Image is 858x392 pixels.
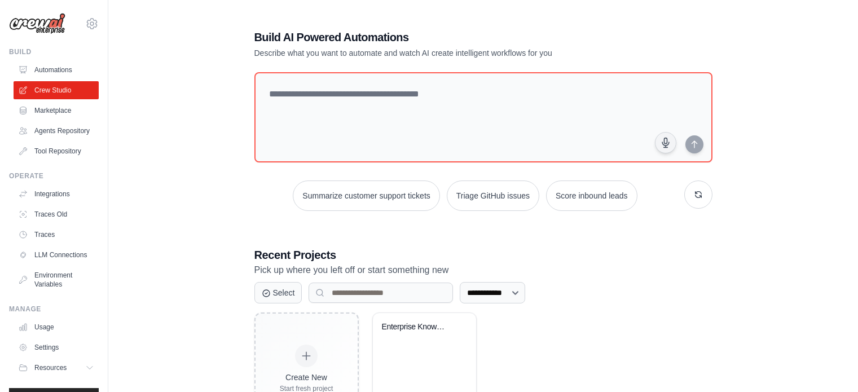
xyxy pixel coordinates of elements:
[254,263,712,278] p: Pick up where you left off or start something new
[9,171,99,180] div: Operate
[14,226,99,244] a: Traces
[254,282,302,303] button: Select
[14,61,99,79] a: Automations
[34,363,67,372] span: Resources
[14,205,99,223] a: Traces Old
[655,132,676,153] button: Click to speak your automation idea
[14,102,99,120] a: Marketplace
[254,47,633,59] p: Describe what you want to automate and watch AI create intelligent workflows for you
[382,322,450,332] div: Enterprise Knowledge Graph Semantic Views Constructor
[280,372,333,383] div: Create New
[293,180,439,211] button: Summarize customer support tickets
[14,185,99,203] a: Integrations
[14,318,99,336] a: Usage
[14,359,99,377] button: Resources
[14,266,99,293] a: Environment Variables
[447,180,539,211] button: Triage GitHub issues
[684,180,712,209] button: Get new suggestions
[14,338,99,356] a: Settings
[14,81,99,99] a: Crew Studio
[14,246,99,264] a: LLM Connections
[9,305,99,314] div: Manage
[14,122,99,140] a: Agents Repository
[14,142,99,160] a: Tool Repository
[546,180,637,211] button: Score inbound leads
[254,29,633,45] h1: Build AI Powered Automations
[9,47,99,56] div: Build
[9,13,65,34] img: Logo
[254,247,712,263] h3: Recent Projects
